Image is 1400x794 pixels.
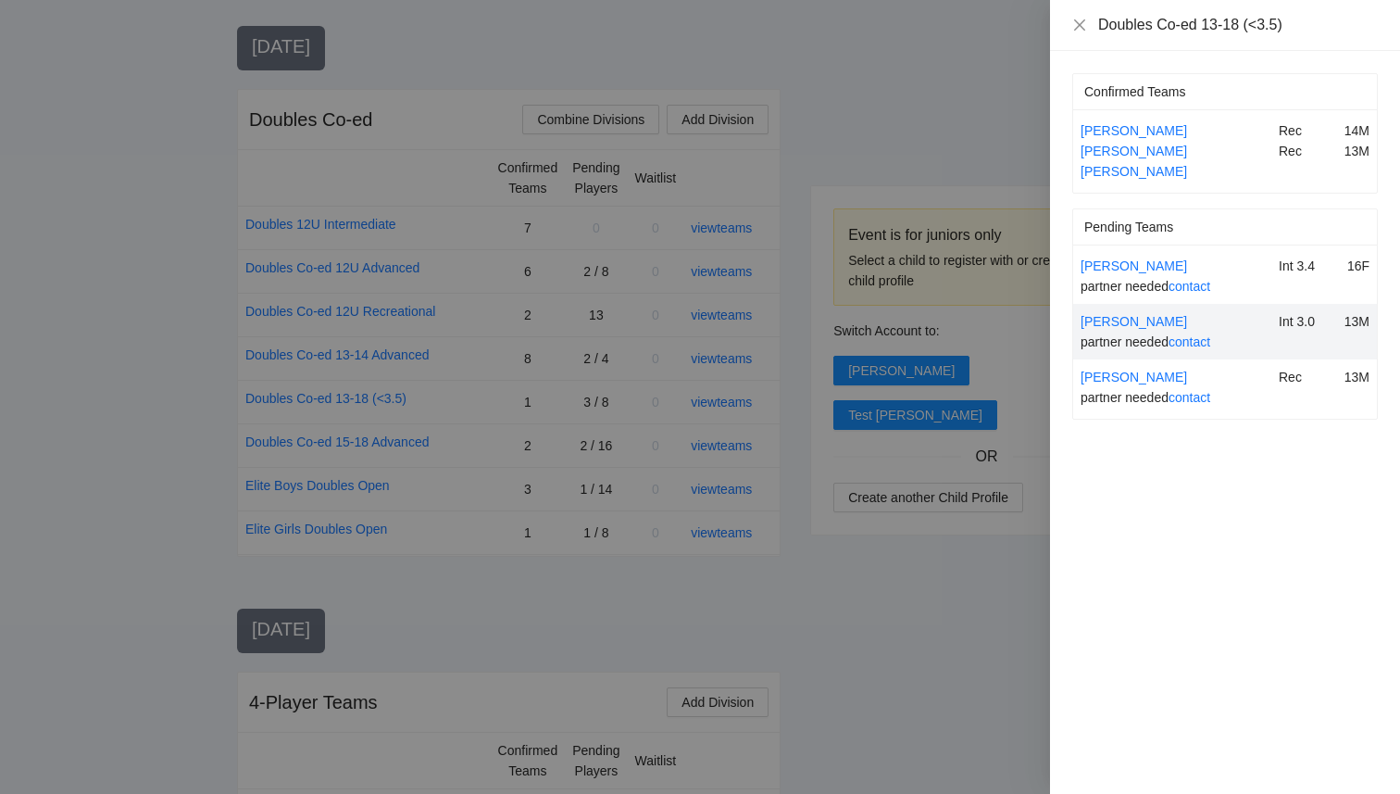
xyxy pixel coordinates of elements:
a: [PERSON_NAME] [1081,258,1187,273]
a: contact [1169,390,1210,405]
div: 13M [1342,311,1369,332]
div: 16F [1342,256,1369,276]
div: Int [1279,256,1334,276]
a: [PERSON_NAME] [PERSON_NAME] [1081,144,1187,179]
span: partner needed [1081,390,1210,405]
span: partner needed [1081,334,1210,349]
a: [PERSON_NAME] [1081,123,1187,138]
div: Doubles Co-ed 13-18 (<3.5) [1098,15,1378,35]
a: contact [1169,334,1210,349]
div: Rec [1279,141,1334,182]
div: Int [1279,311,1334,332]
span: 3.4 [1296,258,1314,273]
button: Close [1072,18,1087,33]
span: partner needed [1081,279,1210,294]
div: 13M [1342,141,1369,182]
div: Pending Teams [1084,209,1366,245]
a: contact [1169,279,1210,294]
div: Rec [1279,367,1334,387]
div: 13M [1342,367,1369,387]
div: Rec [1279,120,1334,141]
div: 14M [1342,120,1369,141]
span: 3.0 [1296,314,1314,329]
a: [PERSON_NAME] [1081,314,1187,329]
span: close [1072,18,1087,32]
div: Confirmed Teams [1084,74,1366,109]
a: [PERSON_NAME] [1081,370,1187,384]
